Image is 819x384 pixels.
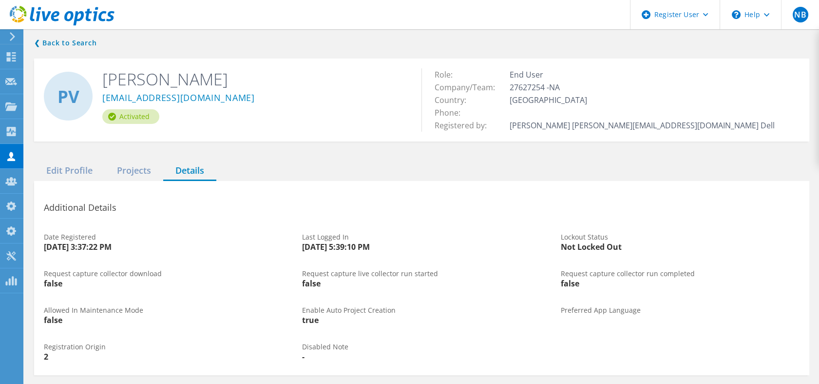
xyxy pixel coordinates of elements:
[302,305,396,315] span: Enable Auto Project Creation
[434,69,462,80] span: Role:
[302,353,800,361] div: -
[34,37,96,49] a: Back to search
[509,82,569,93] span: 27627254 -NA
[102,93,255,103] a: [EMAIL_ADDRESS][DOMAIN_NAME]
[507,68,777,81] td: End User
[163,161,216,181] div: Details
[44,280,283,287] div: false
[561,269,695,278] span: Request capture collector run completed
[302,342,348,351] span: Disabled Note
[44,269,162,278] span: Request capture collector download
[44,232,96,242] span: Date Registered
[302,280,541,287] div: false
[434,95,476,105] span: Country:
[561,232,608,242] span: Lockout Status
[434,120,496,131] span: Registered by:
[561,243,800,251] div: Not Locked Out
[102,68,407,90] h2: [PERSON_NAME]
[732,10,741,19] svg: \n
[105,161,163,181] div: Projects
[44,305,143,315] span: Allowed In Maintenance Mode
[794,11,806,19] span: NB
[561,280,800,287] div: false
[44,342,106,351] span: Registration Origin
[102,109,159,124] div: Activated
[507,94,777,106] td: [GEOGRAPHIC_DATA]
[561,305,641,315] span: Preferred App Language
[302,232,349,242] span: Last Logged In
[44,243,283,251] div: [DATE] 3:37:22 PM
[434,82,504,93] span: Company/Team:
[10,20,114,27] a: Live Optics Dashboard
[57,88,79,105] span: PV
[302,269,438,278] span: Request capture live collector run started
[302,243,541,251] div: [DATE] 5:39:10 PM
[507,119,777,132] td: [PERSON_NAME] [PERSON_NAME][EMAIL_ADDRESS][DOMAIN_NAME] Dell
[44,353,283,361] div: 2
[34,161,105,181] div: Edit Profile
[44,316,283,324] div: false
[44,201,800,214] h3: Additional Details
[434,107,470,118] span: Phone:
[302,316,541,324] div: true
